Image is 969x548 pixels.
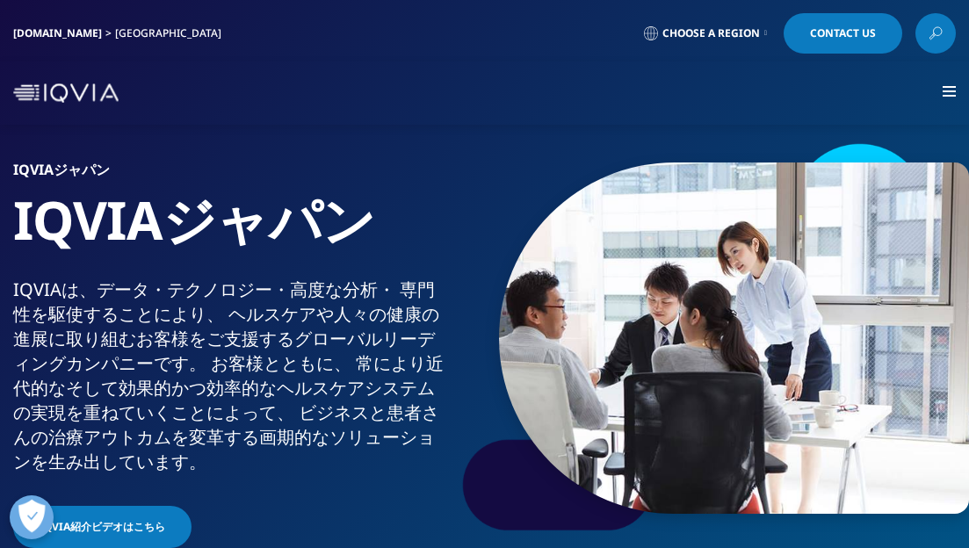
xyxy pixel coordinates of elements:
[115,26,228,40] div: [GEOGRAPHIC_DATA]
[662,26,760,40] span: Choose a Region
[784,13,902,54] a: Contact Us
[499,162,969,514] img: 873_asian-businesspeople-meeting-in-office.jpg
[13,162,451,187] h6: IQVIAジャパン
[810,28,876,39] span: Contact Us
[40,519,165,535] span: IQVIA紹介ビデオはこちら
[13,506,192,548] a: IQVIA紹介ビデオはこちら
[13,187,451,278] h1: IQVIAジャパン
[13,278,451,474] div: IQVIAは、​データ・​テクノロジー・​高度な​分析・​ 専門性を​駆使する​ことに​より、​ ヘルスケアや​人々の​健康の​進展に​取り組む​お客様を​ご支援​する​グローバル​リーディング...
[13,25,102,40] a: [DOMAIN_NAME]
[10,495,54,539] button: 優先設定センターを開く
